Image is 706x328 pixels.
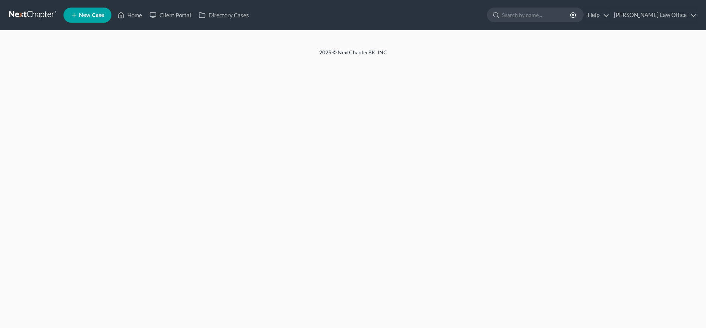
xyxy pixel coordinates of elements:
a: [PERSON_NAME] Law Office [610,8,697,22]
a: Directory Cases [195,8,253,22]
a: Client Portal [146,8,195,22]
span: New Case [79,12,104,18]
div: 2025 © NextChapterBK, INC [138,49,569,62]
a: Home [114,8,146,22]
a: Help [584,8,609,22]
input: Search by name... [502,8,571,22]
